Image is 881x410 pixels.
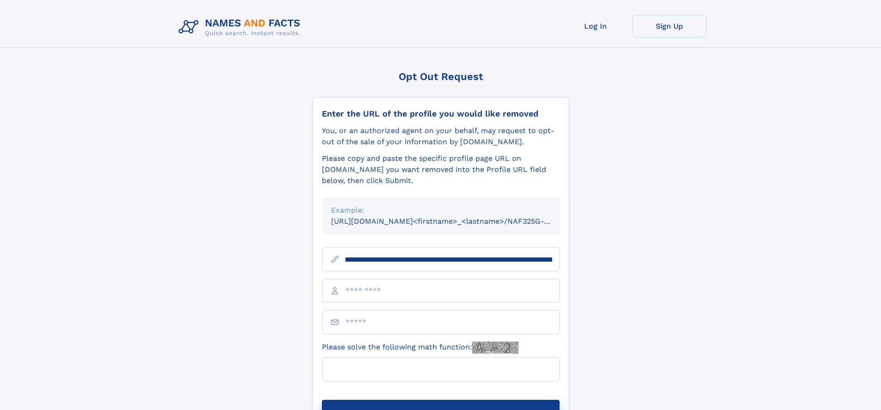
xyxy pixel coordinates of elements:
[175,15,308,40] img: Logo Names and Facts
[559,15,633,37] a: Log In
[322,109,560,119] div: Enter the URL of the profile you would like removed
[331,205,550,216] div: Example:
[633,15,707,37] a: Sign Up
[322,153,560,186] div: Please copy and paste the specific profile page URL on [DOMAIN_NAME] you want removed into the Pr...
[322,342,518,354] label: Please solve the following math function:
[331,217,577,226] small: [URL][DOMAIN_NAME]<firstname>_<lastname>/NAF325G-xxxxxxxx
[312,71,569,82] div: Opt Out Request
[322,125,560,147] div: You, or an authorized agent on your behalf, may request to opt-out of the sale of your informatio...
